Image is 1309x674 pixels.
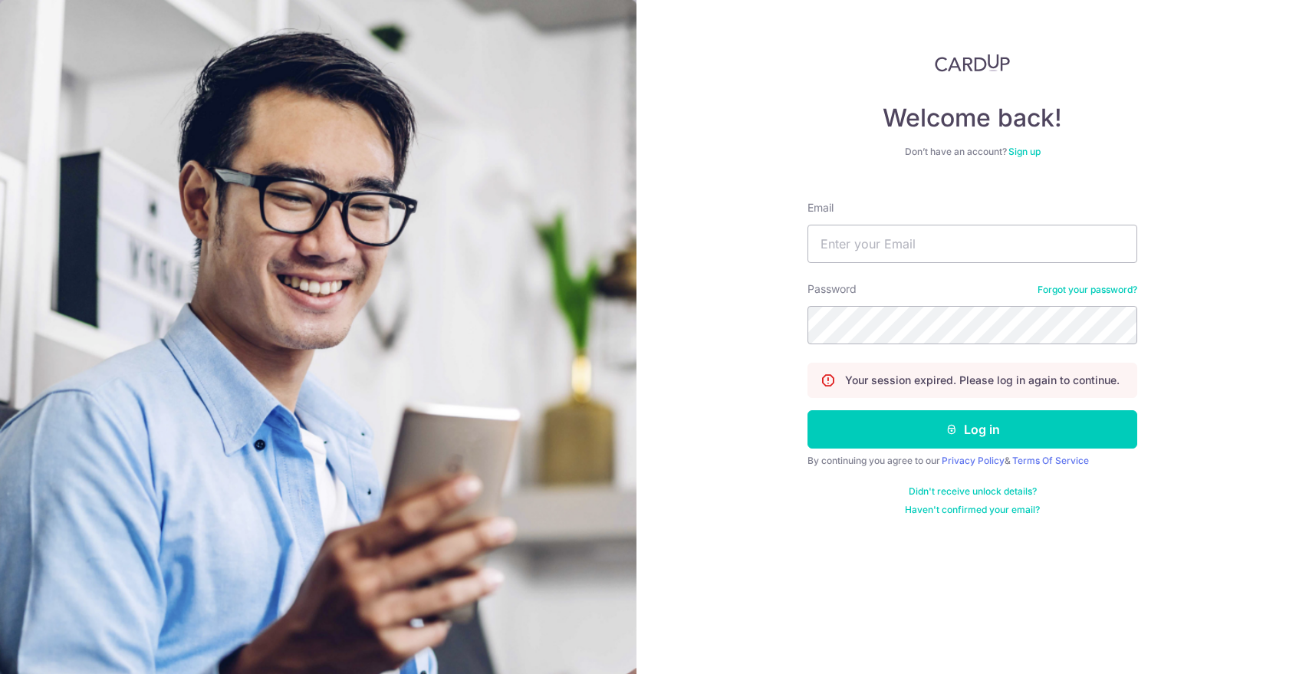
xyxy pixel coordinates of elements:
input: Enter your Email [807,225,1137,263]
a: Forgot your password? [1038,284,1137,296]
button: Log in [807,410,1137,449]
a: Privacy Policy [942,455,1005,466]
a: Sign up [1008,146,1041,157]
a: Didn't receive unlock details? [909,485,1037,498]
div: By continuing you agree to our & [807,455,1137,467]
a: Haven't confirmed your email? [905,504,1040,516]
div: Don’t have an account? [807,146,1137,158]
p: Your session expired. Please log in again to continue. [845,373,1120,388]
label: Email [807,200,834,215]
label: Password [807,281,857,297]
h4: Welcome back! [807,103,1137,133]
a: Terms Of Service [1012,455,1089,466]
img: CardUp Logo [935,54,1010,72]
